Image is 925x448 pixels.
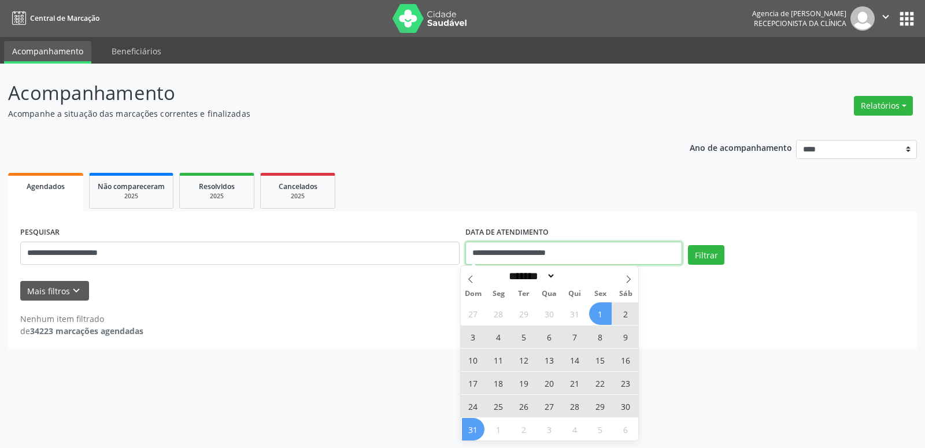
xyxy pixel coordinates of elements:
span: Não compareceram [98,182,165,191]
span: Agosto 17, 2025 [462,372,484,394]
a: Central de Marcação [8,9,99,28]
input: Year [556,270,594,282]
span: Agosto 25, 2025 [487,395,510,417]
button:  [875,6,897,31]
span: Julho 28, 2025 [487,302,510,325]
span: Agosto 6, 2025 [538,325,561,348]
div: 2025 [98,192,165,201]
a: Acompanhamento [4,41,91,64]
a: Beneficiários [103,41,169,61]
span: Agosto 18, 2025 [487,372,510,394]
p: Acompanhe a situação das marcações correntes e finalizadas [8,108,644,120]
span: Agosto 22, 2025 [589,372,612,394]
select: Month [505,270,556,282]
span: Agosto 12, 2025 [513,349,535,371]
span: Setembro 5, 2025 [589,418,612,440]
span: Julho 29, 2025 [513,302,535,325]
span: Agosto 15, 2025 [589,349,612,371]
span: Setembro 2, 2025 [513,418,535,440]
p: Ano de acompanhamento [690,140,792,154]
span: Resolvidos [199,182,235,191]
div: 2025 [188,192,246,201]
span: Agosto 26, 2025 [513,395,535,417]
div: 2025 [269,192,327,201]
span: Setembro 6, 2025 [615,418,637,440]
span: Central de Marcação [30,13,99,23]
span: Agosto 13, 2025 [538,349,561,371]
span: Agosto 1, 2025 [589,302,612,325]
span: Qua [536,290,562,298]
button: Mais filtroskeyboard_arrow_down [20,281,89,301]
span: Setembro 4, 2025 [564,418,586,440]
span: Agosto 19, 2025 [513,372,535,394]
div: Agencia de [PERSON_NAME] [752,9,846,18]
span: Sex [587,290,613,298]
span: Agosto 30, 2025 [615,395,637,417]
span: Sáb [613,290,638,298]
span: Setembro 1, 2025 [487,418,510,440]
span: Agosto 7, 2025 [564,325,586,348]
span: Agosto 5, 2025 [513,325,535,348]
span: Agosto 2, 2025 [615,302,637,325]
span: Agosto 24, 2025 [462,395,484,417]
span: Agosto 4, 2025 [487,325,510,348]
img: img [850,6,875,31]
span: Recepcionista da clínica [754,18,846,28]
span: Agosto 29, 2025 [589,395,612,417]
span: Agosto 16, 2025 [615,349,637,371]
i: keyboard_arrow_down [70,284,83,297]
span: Cancelados [279,182,317,191]
span: Julho 27, 2025 [462,302,484,325]
span: Dom [461,290,486,298]
span: Agosto 9, 2025 [615,325,637,348]
strong: 34223 marcações agendadas [30,325,143,336]
span: Seg [486,290,511,298]
span: Agosto 10, 2025 [462,349,484,371]
span: Agosto 27, 2025 [538,395,561,417]
span: Agosto 14, 2025 [564,349,586,371]
span: Ter [511,290,536,298]
span: Agendados [27,182,65,191]
div: Nenhum item filtrado [20,313,143,325]
span: Qui [562,290,587,298]
p: Acompanhamento [8,79,644,108]
span: Agosto 11, 2025 [487,349,510,371]
label: DATA DE ATENDIMENTO [465,224,549,242]
span: Agosto 31, 2025 [462,418,484,440]
span: Agosto 21, 2025 [564,372,586,394]
button: Relatórios [854,96,913,116]
span: Agosto 28, 2025 [564,395,586,417]
span: Julho 30, 2025 [538,302,561,325]
span: Agosto 20, 2025 [538,372,561,394]
button: apps [897,9,917,29]
i:  [879,10,892,23]
label: PESQUISAR [20,224,60,242]
span: Julho 31, 2025 [564,302,586,325]
button: Filtrar [688,245,724,265]
span: Agosto 23, 2025 [615,372,637,394]
div: de [20,325,143,337]
span: Agosto 8, 2025 [589,325,612,348]
span: Agosto 3, 2025 [462,325,484,348]
span: Setembro 3, 2025 [538,418,561,440]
